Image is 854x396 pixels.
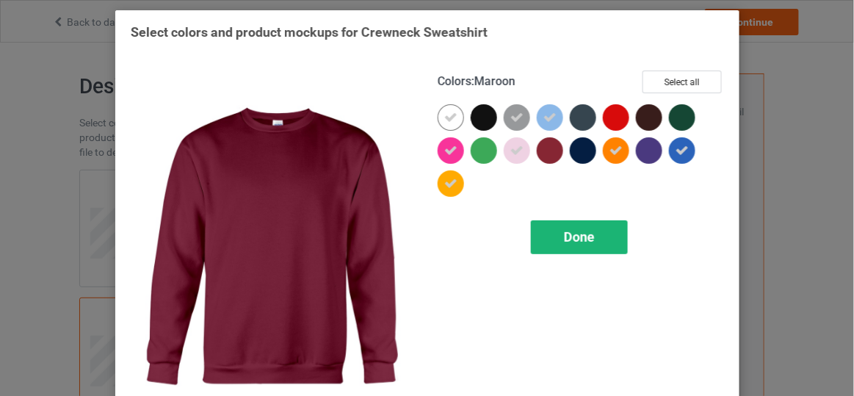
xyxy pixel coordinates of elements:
span: Done [563,229,594,245]
h4: : [438,74,515,90]
span: Maroon [474,74,515,88]
button: Select all [643,71,722,93]
span: Colors [438,74,471,88]
span: Select colors and product mockups for Crewneck Sweatshirt [131,24,488,40]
